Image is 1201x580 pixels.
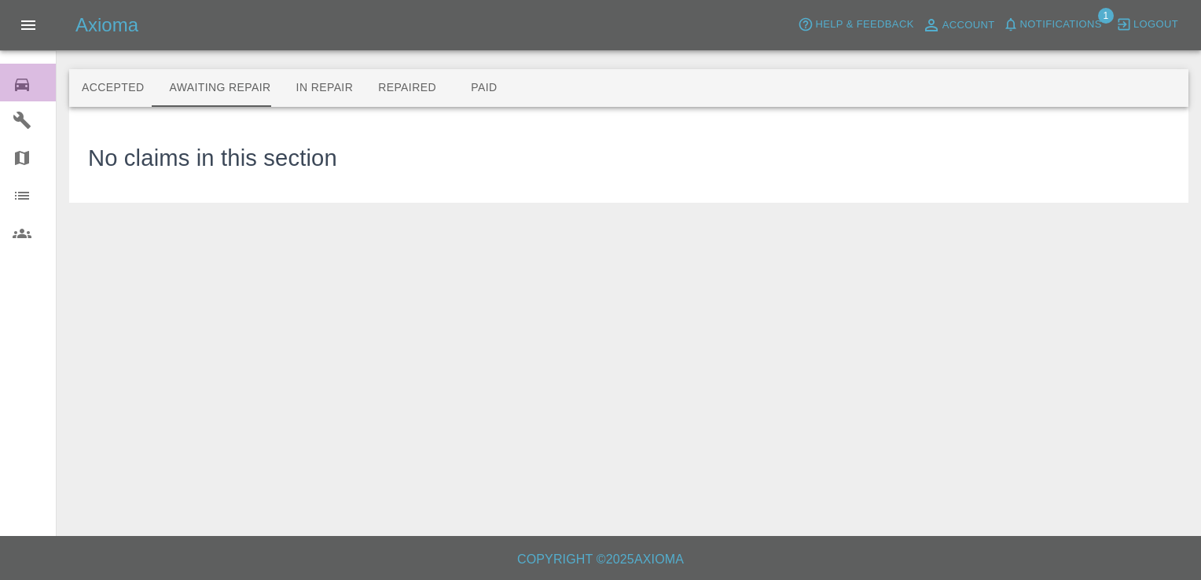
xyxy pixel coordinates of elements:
[284,69,366,107] button: In Repair
[88,141,337,176] h3: No claims in this section
[794,13,917,37] button: Help & Feedback
[9,6,47,44] button: Open drawer
[75,13,138,38] h5: Axioma
[942,17,995,35] span: Account
[13,549,1188,571] h6: Copyright © 2025 Axioma
[69,69,156,107] button: Accepted
[365,69,449,107] button: Repaired
[156,69,283,107] button: Awaiting Repair
[999,13,1106,37] button: Notifications
[815,16,913,34] span: Help & Feedback
[918,13,999,38] a: Account
[1133,16,1178,34] span: Logout
[449,69,520,107] button: Paid
[1020,16,1102,34] span: Notifications
[1112,13,1182,37] button: Logout
[1098,8,1114,24] span: 1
